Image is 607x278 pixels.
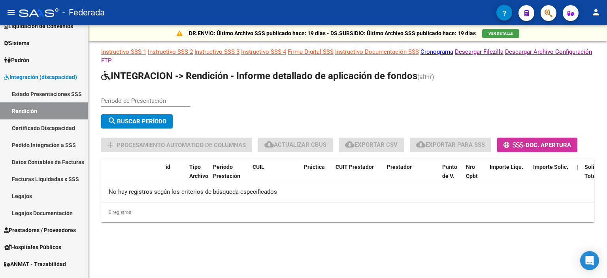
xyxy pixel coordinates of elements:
mat-icon: menu [6,8,16,17]
span: Periodo Prestación [213,164,240,179]
span: Prestador [387,164,412,170]
span: Tipo Archivo [189,164,208,179]
p: DR.ENVIO: Último Archivo SSS publicado hace: 19 días - DS.SUBSIDIO: Último Archivo SSS publicado ... [189,29,476,38]
div: No hay registros según los criterios de búsqueda especificados [101,182,594,202]
span: CUIT Prestador [336,164,374,170]
span: Exportar CSV [345,141,398,148]
datatable-header-cell: Práctica [301,159,332,193]
span: Actualizar CBUs [264,141,326,148]
mat-icon: cloud_download [416,140,426,149]
a: Instructivo Documentación SSS [335,48,419,55]
datatable-header-cell: Importe Solic. [530,159,573,193]
a: Cronograma [420,48,453,55]
datatable-header-cell: CUIL [249,159,301,193]
button: Exportar CSV [339,138,404,152]
span: Importe Solic. [533,164,568,170]
span: Doc. Apertura [526,142,571,149]
span: Padrón [4,56,29,64]
datatable-header-cell: Punto de V. [439,159,463,193]
datatable-header-cell: | [573,159,581,193]
a: Descargar Filezilla [455,48,503,55]
datatable-header-cell: Periodo Prestación [210,159,249,193]
datatable-header-cell: Importe Liqu. [486,159,530,193]
span: - [503,142,526,149]
datatable-header-cell: id [162,159,186,193]
span: Liquidación de Convenios [4,22,73,30]
datatable-header-cell: Prestador [384,159,439,193]
mat-icon: cloud_download [345,140,354,149]
span: Práctica [304,164,325,170]
span: Procesamiento automatico de columnas [117,142,246,149]
a: Instructivo SSS 2 [148,48,193,55]
div: Open Intercom Messenger [580,251,599,270]
a: Firma Digital SSS [288,48,334,55]
button: Buscar Período [101,114,173,129]
span: Nro Cpbt [466,164,478,179]
div: 0 registros [101,202,594,222]
a: Instructivo SSS 3 [194,48,239,55]
span: Exportar para SSS [416,141,485,148]
datatable-header-cell: Tipo Archivo [186,159,210,193]
button: Exportar para SSS [410,138,491,152]
mat-icon: cloud_download [264,140,274,149]
a: Instructivo SSS 4 [241,48,286,55]
span: Hospitales Públicos [4,243,61,252]
span: id [166,164,170,170]
button: VER DETALLE [482,29,519,38]
span: INTEGRACION -> Rendición - Informe detallado de aplicación de fondos [101,70,417,81]
span: Integración (discapacidad) [4,73,77,81]
a: Instructivo SSS 1 [101,48,146,55]
datatable-header-cell: CUIT Prestador [332,159,384,193]
mat-icon: add [106,140,115,150]
span: | [577,164,578,170]
button: -Doc. Apertura [497,138,577,152]
span: Sistema [4,39,30,47]
mat-icon: person [591,8,601,17]
mat-icon: search [107,116,117,126]
span: Importe Liqu. [490,164,523,170]
datatable-header-cell: Nro Cpbt [463,159,486,193]
span: VER DETALLE [488,31,513,36]
p: - - - - - - - - [101,47,594,65]
span: CUIL [253,164,264,170]
span: Prestadores / Proveedores [4,226,76,235]
button: Actualizar CBUs [258,138,333,152]
span: (alt+r) [417,73,434,81]
span: Punto de V. [442,164,457,179]
span: Buscar Período [107,118,166,125]
span: ANMAT - Trazabilidad [4,260,66,269]
span: - Federada [62,4,105,21]
button: Procesamiento automatico de columnas [101,138,252,152]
